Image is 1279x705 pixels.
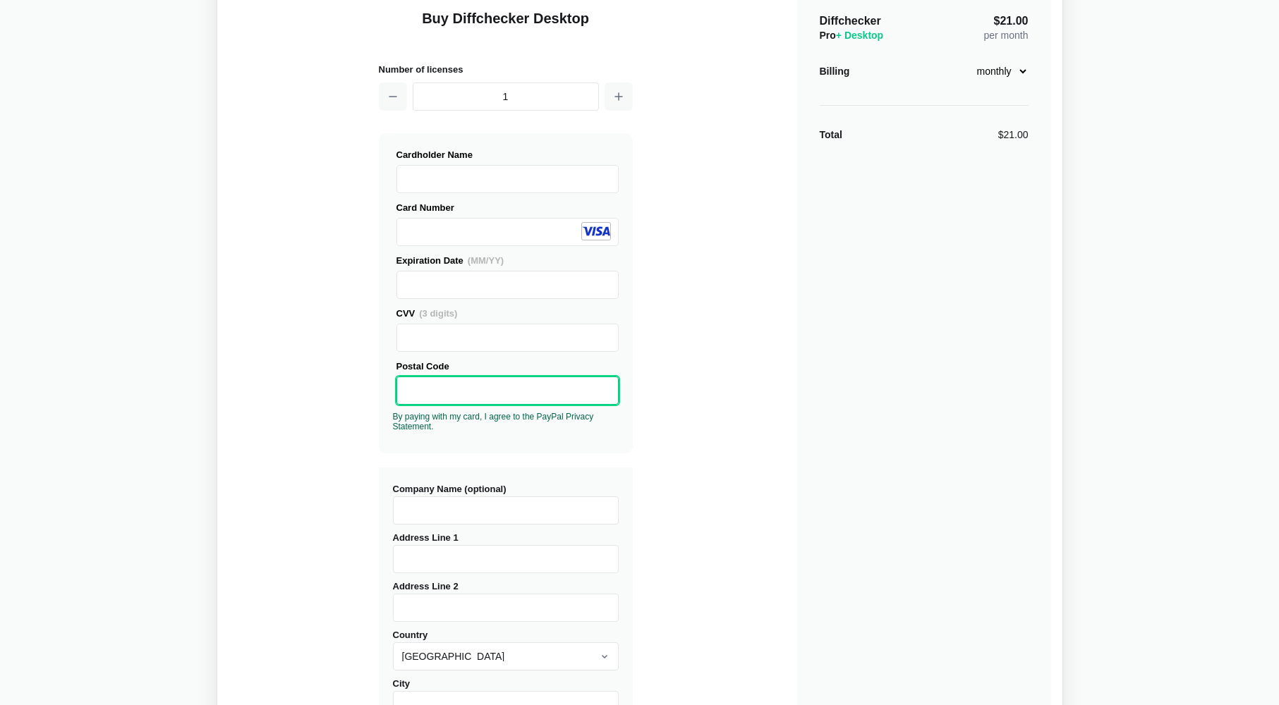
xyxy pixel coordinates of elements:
div: $21.00 [998,128,1029,142]
iframe: Secure Credit Card Frame - Credit Card Number [403,219,612,245]
div: Cardholder Name [396,147,619,162]
h2: Number of licenses [379,62,633,77]
strong: Total [820,129,842,140]
span: Diffchecker [820,15,881,27]
span: + Desktop [836,30,883,41]
div: Expiration Date [396,253,619,268]
label: Country [393,630,619,670]
span: (3 digits) [419,308,457,319]
a: By paying with my card, I agree to the PayPal Privacy Statement. [393,412,594,431]
iframe: Secure Credit Card Frame - Postal Code [403,377,612,404]
div: Card Number [396,200,619,215]
label: Address Line 2 [393,581,619,622]
input: Address Line 2 [393,594,619,622]
div: Billing [820,64,850,78]
iframe: Secure Credit Card Frame - Expiration Date [403,271,612,298]
span: Pro [820,30,884,41]
iframe: Secure Credit Card Frame - Cardholder Name [403,166,612,192]
div: Postal Code [396,359,619,374]
input: Company Name (optional) [393,496,619,525]
select: Country [393,642,619,670]
div: CVV [396,306,619,321]
label: Company Name (optional) [393,484,619,525]
span: $21.00 [994,16,1029,27]
input: 1 [413,82,599,111]
div: per month [983,14,1028,42]
input: Address Line 1 [393,545,619,573]
label: Address Line 1 [393,532,619,573]
h1: Buy Diffchecker Desktop [379,8,633,45]
span: (MM/YY) [468,255,504,266]
iframe: Secure Credit Card Frame - CVV [403,324,612,351]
